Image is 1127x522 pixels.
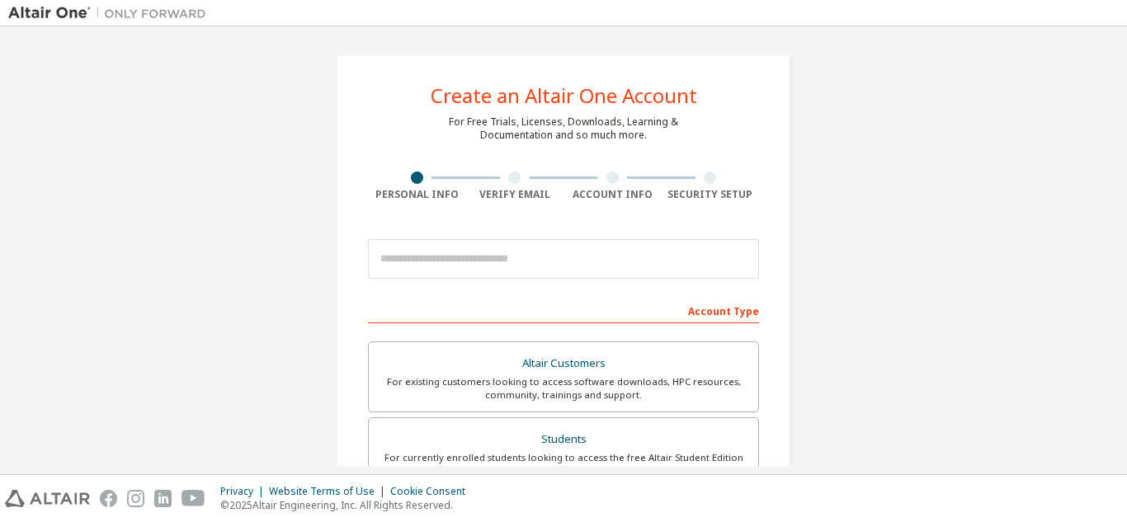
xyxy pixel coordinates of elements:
[379,451,748,477] div: For currently enrolled students looking to access the free Altair Student Edition bundle and all ...
[390,485,475,498] div: Cookie Consent
[368,297,759,323] div: Account Type
[431,86,697,106] div: Create an Altair One Account
[127,490,144,507] img: instagram.svg
[220,498,475,512] p: © 2025 Altair Engineering, Inc. All Rights Reserved.
[100,490,117,507] img: facebook.svg
[379,428,748,451] div: Students
[368,188,466,201] div: Personal Info
[449,115,678,142] div: For Free Trials, Licenses, Downloads, Learning & Documentation and so much more.
[5,490,90,507] img: altair_logo.svg
[182,490,205,507] img: youtube.svg
[379,352,748,375] div: Altair Customers
[269,485,390,498] div: Website Terms of Use
[563,188,662,201] div: Account Info
[466,188,564,201] div: Verify Email
[379,375,748,402] div: For existing customers looking to access software downloads, HPC resources, community, trainings ...
[154,490,172,507] img: linkedin.svg
[662,188,760,201] div: Security Setup
[8,5,215,21] img: Altair One
[220,485,269,498] div: Privacy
